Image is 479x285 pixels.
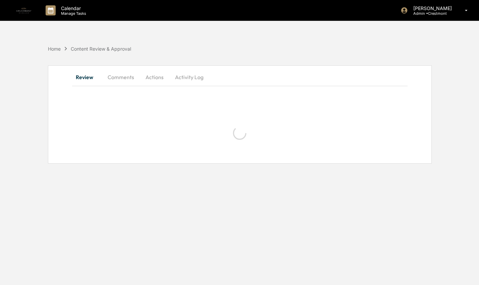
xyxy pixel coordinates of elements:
button: Comments [102,69,139,85]
div: secondary tabs example [72,69,407,85]
div: Home [48,46,61,52]
p: [PERSON_NAME] [408,5,455,11]
p: Calendar [56,5,89,11]
button: Review [72,69,102,85]
p: Admin • Crestmont [408,11,455,16]
div: Content Review & Approval [71,46,131,52]
img: logo [16,2,32,18]
p: Manage Tasks [56,11,89,16]
button: Actions [139,69,170,85]
button: Activity Log [170,69,209,85]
